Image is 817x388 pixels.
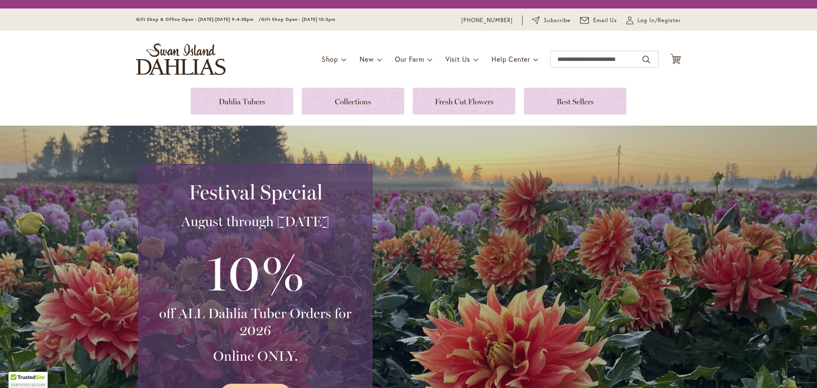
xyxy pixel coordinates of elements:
a: Email Us [580,16,617,25]
button: Search [643,53,650,66]
a: store logo [136,43,226,75]
span: Our Farm [395,55,424,63]
h3: Online ONLY. [149,348,361,365]
span: New [360,55,374,63]
span: Visit Us [446,55,470,63]
span: Log In/Register [637,16,681,25]
a: Subscribe [532,16,571,25]
h3: August through [DATE] [149,213,361,230]
div: TrustedSite Certified [9,372,48,388]
a: [PHONE_NUMBER] [461,16,513,25]
span: Help Center [491,55,530,63]
span: Gift Shop & Office Open - [DATE]-[DATE] 9-4:30pm / [136,17,261,22]
h3: off ALL Dahlia Tuber Orders for 2026 [149,305,361,339]
span: Shop [322,55,338,63]
span: Subscribe [544,16,571,25]
span: Gift Shop Open - [DATE] 10-3pm [261,17,335,22]
a: Log In/Register [626,16,681,25]
h3: 10% [149,239,361,305]
span: Email Us [593,16,617,25]
h2: Festival Special [149,180,361,204]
